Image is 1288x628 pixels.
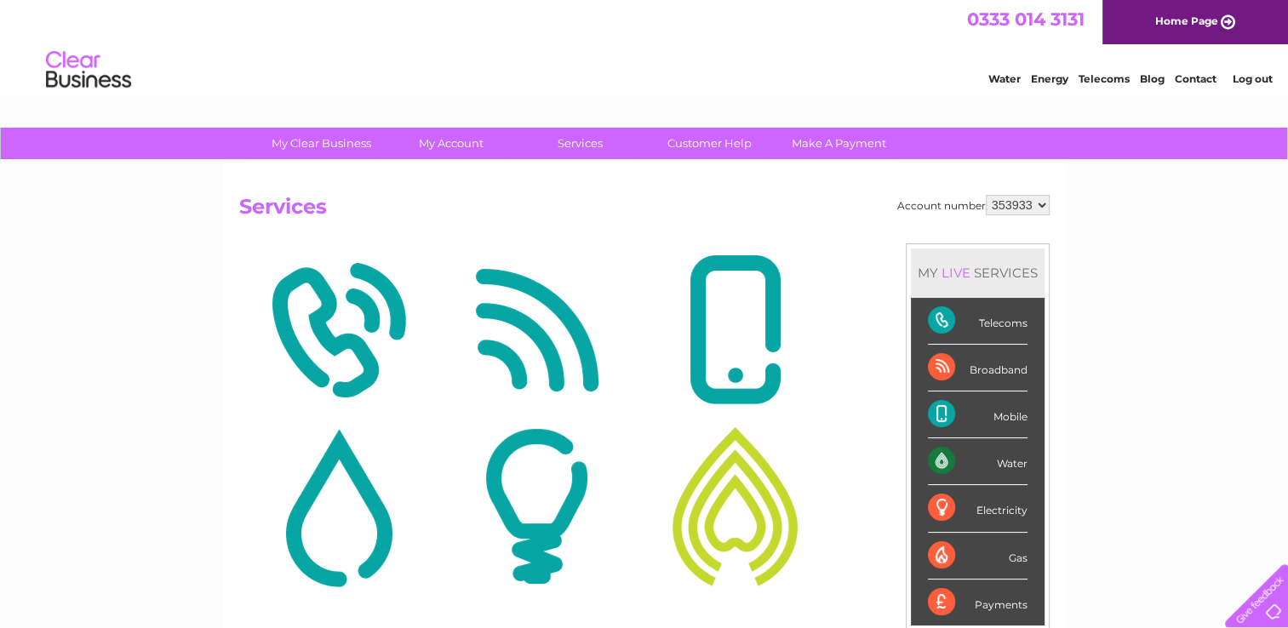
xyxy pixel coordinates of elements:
[4,9,809,83] div: Clear Business is a trading name of Verastar Limited (registered in [GEOGRAPHIC_DATA] No. 3667643...
[1031,72,1068,85] a: Energy
[442,424,632,589] img: Electricity
[928,579,1028,625] div: Payments
[769,128,909,159] a: Make A Payment
[897,195,1050,215] div: Account number
[640,248,830,413] img: Mobile
[239,195,1050,227] h2: Services
[243,424,433,589] img: Water
[45,44,132,96] img: logo.png
[251,128,392,159] a: My Clear Business
[967,9,1085,30] a: 0333 014 3131
[928,485,1028,532] div: Electricity
[928,533,1028,579] div: Gas
[928,345,1028,391] div: Broadband
[938,265,974,281] div: LIVE
[243,248,433,413] img: Telecoms
[988,72,1021,85] a: Water
[1232,72,1272,85] a: Log out
[1079,72,1130,85] a: Telecoms
[510,128,650,159] a: Services
[928,438,1028,485] div: Water
[928,298,1028,345] div: Telecoms
[911,248,1045,297] div: MY SERVICES
[640,424,830,589] img: Gas
[928,391,1028,438] div: Mobile
[442,248,632,413] img: Broadband
[1175,72,1216,85] a: Contact
[1140,72,1165,85] a: Blog
[639,128,780,159] a: Customer Help
[381,128,521,159] a: My Account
